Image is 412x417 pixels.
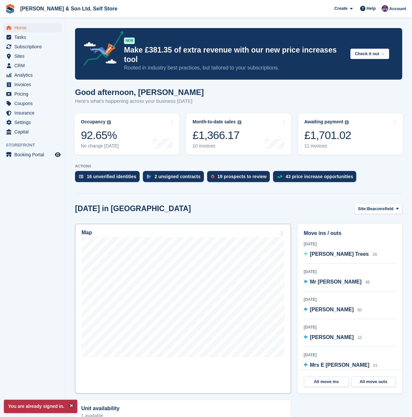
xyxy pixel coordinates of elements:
[82,230,92,236] h2: Map
[3,89,62,99] a: menu
[124,38,135,44] div: NEW
[14,80,53,89] span: Invoices
[304,269,396,275] div: [DATE]
[304,229,396,237] h2: Move ins / outs
[124,64,345,71] p: Rooted in industry best practices, but tailored to your subscriptions.
[4,400,77,413] p: You are already signed in.
[211,175,214,178] img: prospect-51fa495bee0391a8d652442698ab0144808aea92771e9ea1ae160a38d050c398.svg
[373,252,377,257] span: 29
[3,80,62,89] a: menu
[3,150,62,159] a: menu
[75,98,204,105] p: Here's what's happening across your business [DATE]
[3,118,62,127] a: menu
[79,175,84,178] img: verify_identity-adf6edd0f0f0b5bbfe63781bf79b02c33cf7c696d77639b501bdc392416b5a36.svg
[5,4,15,14] img: stora-icon-8386f47178a22dfd0bd8f6a31ec36ba5ce8667c1dd55bd0f319d3a0aa187defe.svg
[351,377,396,387] a: All move outs
[81,119,105,125] div: Occupancy
[14,150,53,159] span: Booking Portal
[382,5,388,12] img: Ben Tripp
[310,307,354,312] span: [PERSON_NAME]
[358,335,362,340] span: 10
[373,363,377,368] span: 01
[192,143,241,149] div: 10 invoices
[207,171,273,185] a: 19 prospects to review
[367,5,376,12] span: Help
[298,113,403,155] a: Awaiting payment £1,701.02 11 invoices
[304,333,362,342] a: [PERSON_NAME] 10
[3,127,62,136] a: menu
[3,108,62,117] a: menu
[310,279,361,285] span: Mr [PERSON_NAME]
[273,171,359,185] a: 43 price increase opportunities
[81,143,119,149] div: No change [DATE]
[14,61,53,70] span: CRM
[14,108,53,117] span: Insurance
[75,88,204,97] h1: Good afternoon, [PERSON_NAME]
[54,151,62,159] a: Preview store
[81,129,119,142] div: 92.65%
[389,6,406,12] span: Account
[3,70,62,80] a: menu
[143,171,207,185] a: 2 unsigned contracts
[277,175,282,178] img: price_increase_opportunities-93ffe204e8149a01c8c9dc8f82e8f89637d9d84a8eef4429ea346261dce0b2c0.svg
[350,49,389,59] button: Check it out →
[365,280,370,285] span: 48
[3,33,62,42] a: menu
[3,23,62,32] a: menu
[304,250,377,259] a: [PERSON_NAME] Trees 29
[304,241,396,247] div: [DATE]
[147,175,151,178] img: contract_signature_icon-13c848040528278c33f63329250d36e43548de30e8caae1d1a13099fd9432cc5.svg
[14,42,53,51] span: Subscriptions
[18,3,120,14] a: [PERSON_NAME] & Son Ltd. Self Store
[3,52,62,61] a: menu
[14,52,53,61] span: Sites
[304,129,351,142] div: £1,701.02
[304,361,377,370] a: Mrs E [PERSON_NAME] 01
[3,61,62,70] a: menu
[358,308,362,312] span: 60
[6,142,65,148] span: Storefront
[78,31,124,68] img: price-adjustments-announcement-icon-8257ccfd72463d97f412b2fc003d46551f7dbcb40ab6d574587a9cd5c0d94...
[74,113,179,155] a: Occupancy 92.65% No change [DATE]
[192,129,241,142] div: £1,366.17
[14,33,53,42] span: Tasks
[304,352,396,358] div: [DATE]
[192,119,236,125] div: Month-to-date sales
[304,306,362,314] a: [PERSON_NAME] 60
[186,113,291,155] a: Month-to-date sales £1,366.17 10 invoices
[14,23,53,32] span: Home
[14,89,53,99] span: Pricing
[354,203,402,214] button: Site: Beaconsfield
[304,377,349,387] a: All move ins
[310,251,369,257] span: [PERSON_NAME] Trees
[310,362,369,368] span: Mrs E [PERSON_NAME]
[3,99,62,108] a: menu
[155,174,201,179] div: 2 unsigned contracts
[304,143,351,149] div: 11 invoices
[14,70,53,80] span: Analytics
[87,174,136,179] div: 16 unverified identities
[304,119,343,125] div: Awaiting payment
[14,127,53,136] span: Capital
[345,120,349,124] img: icon-info-grey-7440780725fd019a000dd9b08b2336e03edf1995a4989e88bcd33f0948082b44.svg
[107,120,111,124] img: icon-info-grey-7440780725fd019a000dd9b08b2336e03edf1995a4989e88bcd33f0948082b44.svg
[304,297,396,302] div: [DATE]
[304,324,396,330] div: [DATE]
[3,42,62,51] a: menu
[81,406,119,411] h2: Unit availability
[304,278,370,286] a: Mr [PERSON_NAME] 48
[285,174,353,179] div: 43 price increase opportunities
[75,164,402,168] p: ACTIONS
[310,334,354,340] span: [PERSON_NAME]
[14,99,53,108] span: Coupons
[75,204,191,213] h2: [DATE] in [GEOGRAPHIC_DATA]
[75,224,291,394] a: Map
[367,206,393,212] span: Beaconsfield
[358,206,367,212] span: Site:
[334,5,347,12] span: Create
[14,118,53,127] span: Settings
[237,120,241,124] img: icon-info-grey-7440780725fd019a000dd9b08b2336e03edf1995a4989e88bcd33f0948082b44.svg
[124,45,345,64] p: Make £381.35 of extra revenue with our new price increases tool
[75,171,143,185] a: 16 unverified identities
[218,174,267,179] div: 19 prospects to review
